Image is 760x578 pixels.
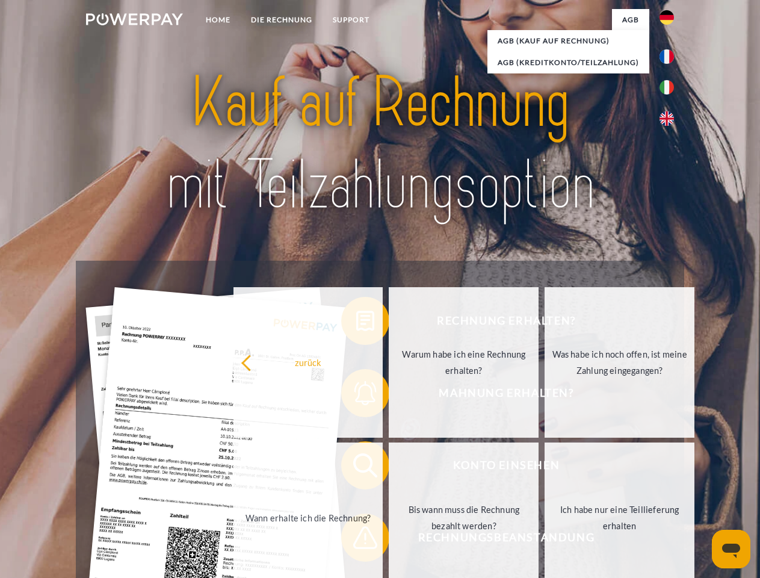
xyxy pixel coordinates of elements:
[115,58,645,231] img: title-powerpay_de.svg
[612,9,649,31] a: agb
[712,530,750,568] iframe: Schaltfläche zum Öffnen des Messaging-Fensters
[552,502,687,534] div: Ich habe nur eine Teillieferung erhalten
[660,80,674,95] img: it
[396,502,531,534] div: Bis wann muss die Rechnung bezahlt werden?
[196,9,241,31] a: Home
[487,30,649,52] a: AGB (Kauf auf Rechnung)
[241,509,376,526] div: Wann erhalte ich die Rechnung?
[487,52,649,73] a: AGB (Kreditkonto/Teilzahlung)
[660,10,674,25] img: de
[396,346,531,379] div: Warum habe ich eine Rechnung erhalten?
[323,9,380,31] a: SUPPORT
[552,346,687,379] div: Was habe ich noch offen, ist meine Zahlung eingegangen?
[86,13,183,25] img: logo-powerpay-white.svg
[660,49,674,64] img: fr
[660,111,674,126] img: en
[241,9,323,31] a: DIE RECHNUNG
[545,287,694,438] a: Was habe ich noch offen, ist meine Zahlung eingegangen?
[241,354,376,370] div: zurück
